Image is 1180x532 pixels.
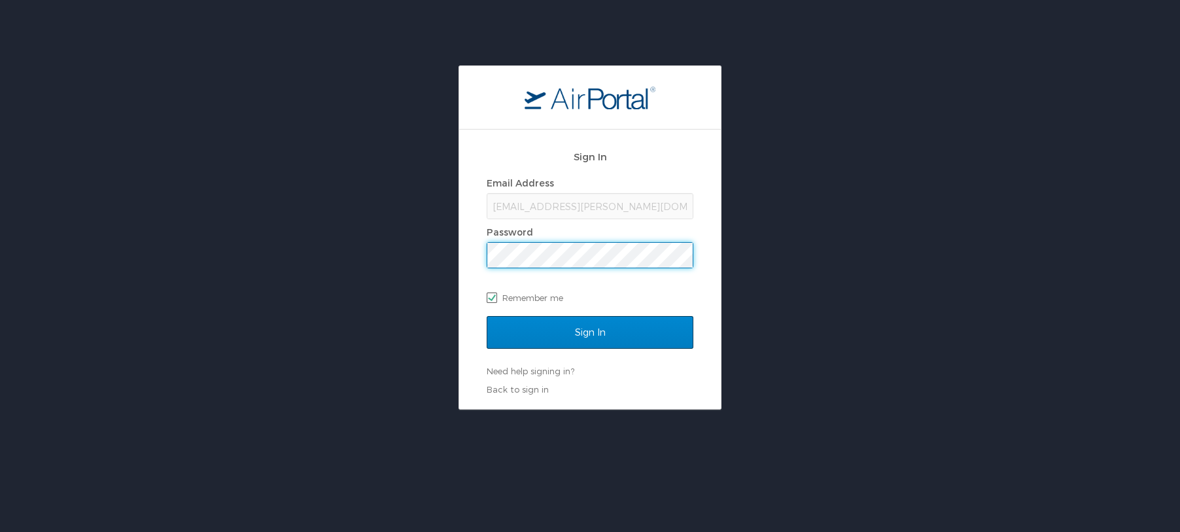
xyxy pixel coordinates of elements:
[487,226,533,238] label: Password
[525,86,655,109] img: logo
[487,177,554,188] label: Email Address
[487,288,693,308] label: Remember me
[487,149,693,164] h2: Sign In
[487,384,549,395] a: Back to sign in
[487,316,693,349] input: Sign In
[487,366,574,376] a: Need help signing in?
